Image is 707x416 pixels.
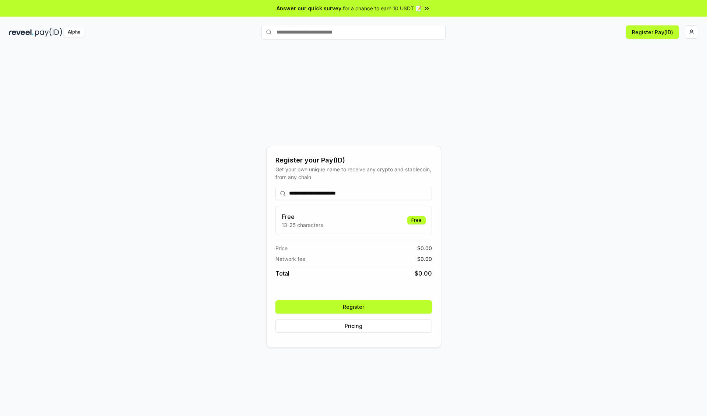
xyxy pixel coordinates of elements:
[9,28,34,37] img: reveel_dark
[343,4,422,12] span: for a chance to earn 10 USDT 📝
[275,165,432,181] div: Get your own unique name to receive any crypto and stablecoin, from any chain
[275,255,305,263] span: Network fee
[275,269,289,278] span: Total
[415,269,432,278] span: $ 0.00
[275,244,288,252] span: Price
[626,25,679,39] button: Register Pay(ID)
[282,212,323,221] h3: Free
[35,28,62,37] img: pay_id
[417,244,432,252] span: $ 0.00
[64,28,84,37] div: Alpha
[277,4,341,12] span: Answer our quick survey
[275,300,432,314] button: Register
[275,319,432,333] button: Pricing
[407,216,426,224] div: Free
[282,221,323,229] p: 13-25 characters
[417,255,432,263] span: $ 0.00
[275,155,432,165] div: Register your Pay(ID)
